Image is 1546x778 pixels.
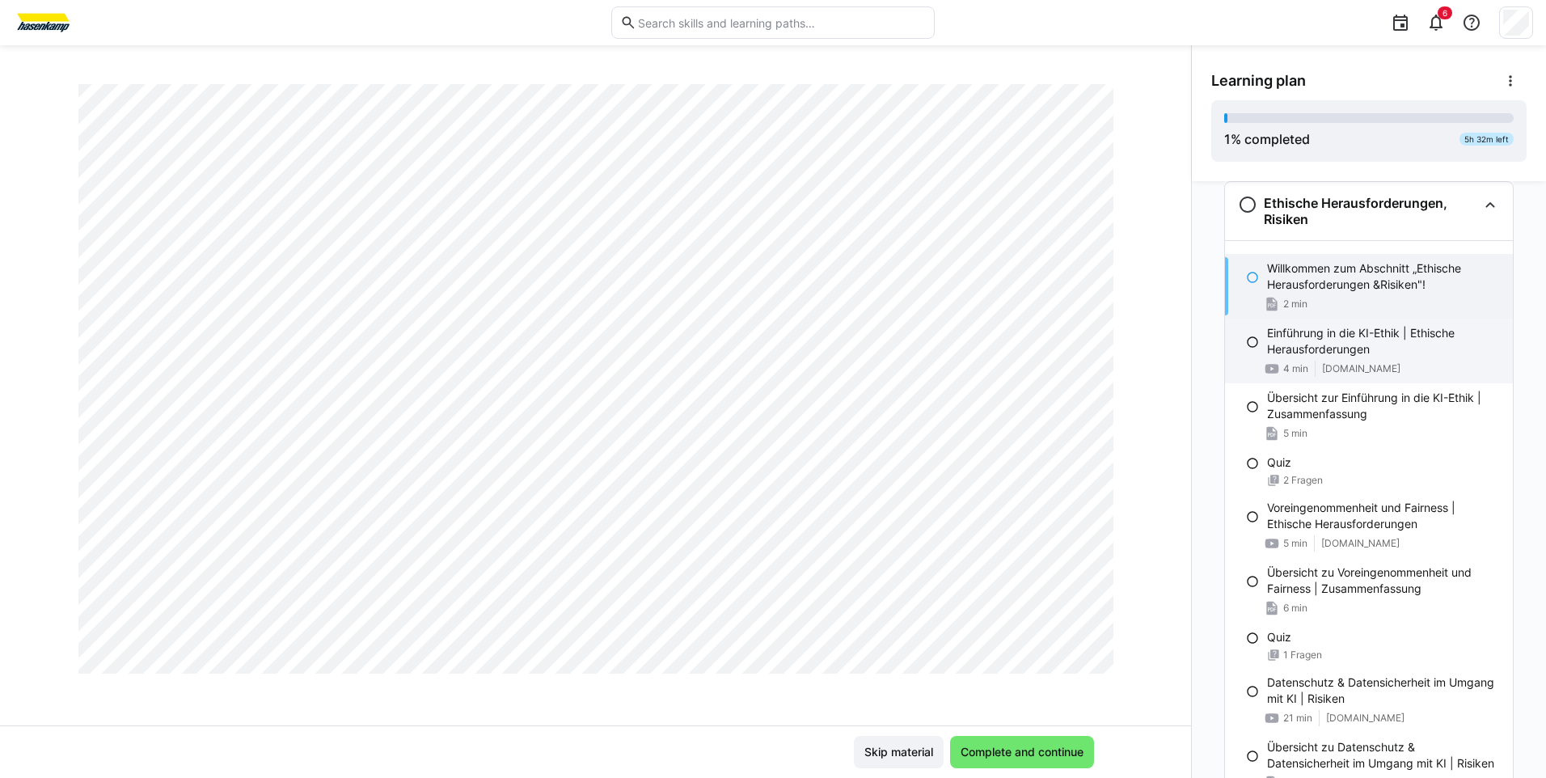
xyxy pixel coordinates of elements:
[1267,674,1500,707] p: Datenschutz & Datensicherheit im Umgang mit KI | Risiken
[1459,133,1514,146] div: 5h 32m left
[1267,739,1500,772] p: Übersicht zu Datenschutz & Datensicherheit im Umgang mit KI | Risiken
[1267,260,1500,293] p: Willkommen zum Abschnitt „Ethische Herausforderungen &Risiken"!
[1267,500,1500,532] p: Voreingenommenheit und Fairness | Ethische Herausforderungen
[1322,362,1400,375] span: [DOMAIN_NAME]
[854,736,944,768] button: Skip material
[1283,537,1307,550] span: 5 min
[1264,195,1477,227] h3: Ethische Herausforderungen, Risiken
[1211,72,1306,90] span: Learning plan
[1326,712,1404,725] span: [DOMAIN_NAME]
[1283,298,1307,311] span: 2 min
[1267,564,1500,597] p: Übersicht zu Voreingenommenheit und Fairness | Zusammenfassung
[1283,427,1307,440] span: 5 min
[1224,131,1231,147] span: 1
[862,744,936,760] span: Skip material
[958,744,1086,760] span: Complete and continue
[1224,129,1310,149] div: % completed
[950,736,1094,768] button: Complete and continue
[1283,602,1307,615] span: 6 min
[1283,712,1312,725] span: 21 min
[1283,362,1308,375] span: 4 min
[1283,649,1322,662] span: 1 Fragen
[1283,474,1323,487] span: 2 Fragen
[1443,8,1447,18] span: 6
[1321,537,1400,550] span: [DOMAIN_NAME]
[1267,390,1500,422] p: Übersicht zur Einführung in die KI-Ethik | Zusammenfassung
[1267,629,1291,645] p: Quiz
[1267,455,1291,471] p: Quiz
[1267,325,1500,357] p: Einführung in die KI-Ethik | Ethische Herausforderungen
[636,15,926,30] input: Search skills and learning paths…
